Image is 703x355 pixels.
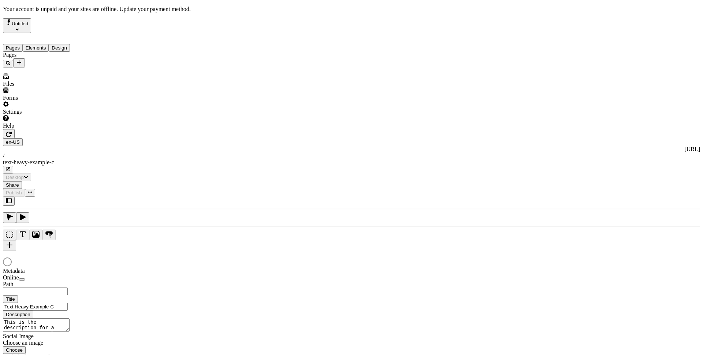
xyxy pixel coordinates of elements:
[3,318,70,332] textarea: This is the description for a text-heavy example page.
[3,311,33,318] button: Description
[3,268,91,274] div: Metadata
[119,6,191,12] span: Update your payment method.
[3,181,22,189] button: Share
[3,95,86,101] div: Forms
[6,347,23,353] span: Choose
[3,122,86,129] div: Help
[49,44,70,52] button: Design
[6,182,19,188] span: Share
[3,173,31,181] button: Desktop
[6,190,22,195] span: Publish
[3,333,34,339] span: Social Image
[3,6,700,12] p: Your account is unpaid and your sites are offline.
[3,346,26,354] button: Choose
[3,281,13,287] span: Path
[3,340,91,346] div: Choose an image
[3,18,31,33] button: Select site
[3,109,86,115] div: Settings
[3,138,23,146] button: Open locale picker
[6,139,20,145] span: en-US
[12,21,28,26] span: Untitled
[42,230,56,240] button: Button
[3,52,86,58] div: Pages
[3,153,700,159] div: /
[6,175,24,180] span: Desktop
[3,189,25,197] button: Publish
[13,58,25,67] button: Add new
[3,159,700,166] div: text-heavy-example-c
[23,44,49,52] button: Elements
[3,295,18,303] button: Title
[3,230,16,240] button: Box
[3,44,23,52] button: Pages
[3,274,19,281] span: Online
[3,146,700,153] div: [URL]
[3,81,86,87] div: Files
[29,230,42,240] button: Image
[16,230,29,240] button: Text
